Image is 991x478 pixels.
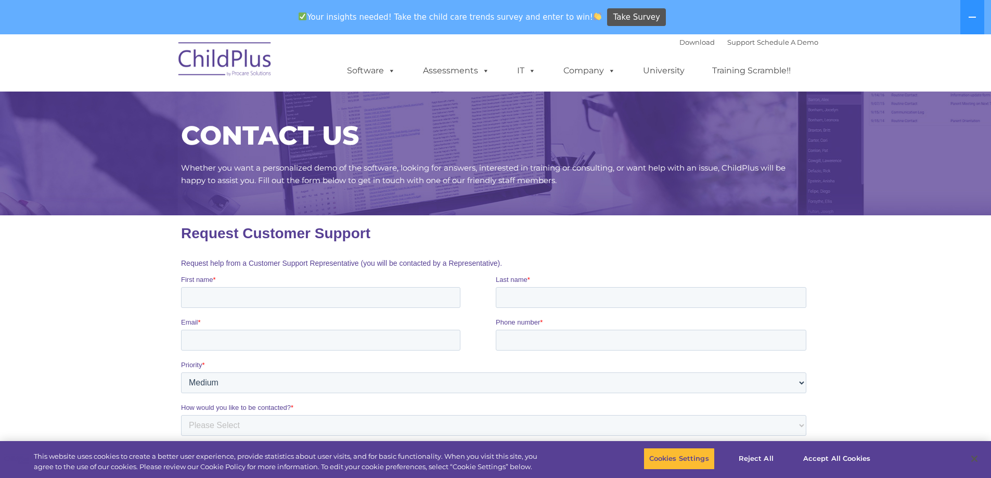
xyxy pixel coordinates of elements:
[613,8,660,27] span: Take Survey
[173,35,277,87] img: ChildPlus by Procare Solutions
[797,448,876,470] button: Accept All Cookies
[34,451,545,472] div: This website uses cookies to create a better user experience, provide statistics about user visit...
[757,38,818,46] a: Schedule A Demo
[702,60,801,81] a: Training Scramble!!
[679,38,818,46] font: |
[679,38,715,46] a: Download
[181,163,786,185] span: Whether you want a personalized demo of the software, looking for answers, interested in training...
[963,447,986,470] button: Close
[337,60,406,81] a: Software
[553,60,626,81] a: Company
[607,8,666,27] a: Take Survey
[643,448,715,470] button: Cookies Settings
[633,60,695,81] a: University
[507,60,546,81] a: IT
[724,448,789,470] button: Reject All
[413,60,500,81] a: Assessments
[181,120,359,151] span: CONTACT US
[727,38,755,46] a: Support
